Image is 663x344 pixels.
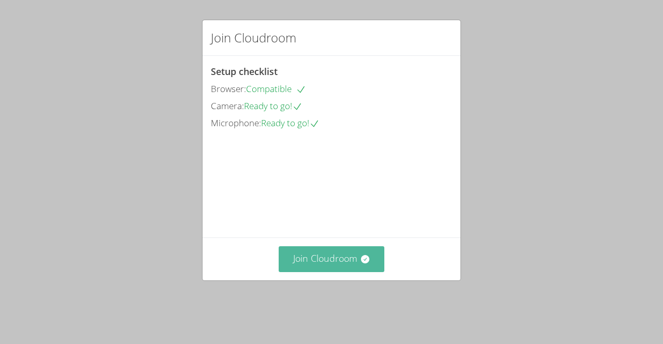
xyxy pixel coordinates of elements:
span: Ready to go! [244,100,302,112]
span: Ready to go! [261,117,320,129]
span: Browser: [211,83,246,95]
h2: Join Cloudroom [211,28,296,47]
span: Compatible [246,83,306,95]
button: Join Cloudroom [279,246,385,272]
span: Microphone: [211,117,261,129]
span: Setup checklist [211,65,278,78]
span: Camera: [211,100,244,112]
